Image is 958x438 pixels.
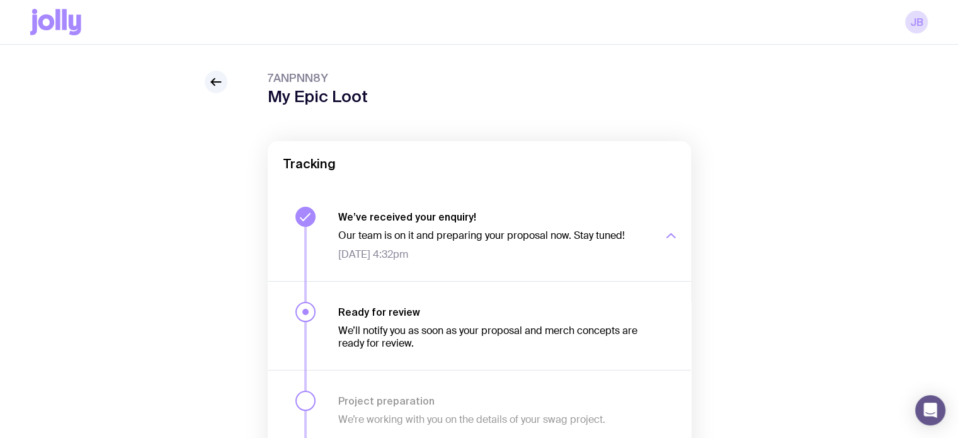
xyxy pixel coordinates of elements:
h1: My Epic Loot [268,87,368,106]
h2: Tracking [283,156,676,171]
p: We’ll notify you as soon as your proposal and merch concepts are ready for review. [338,325,648,350]
span: [DATE] 4:32pm [338,248,648,261]
h3: Ready for review [338,306,648,318]
a: JB [905,11,928,33]
div: Open Intercom Messenger [915,395,945,425]
h3: We’ve received your enquiry! [338,210,648,223]
h3: Project preparation [338,395,648,407]
p: Our team is on it and preparing your proposal now. Stay tuned! [338,229,648,242]
p: We’re working with you on the details of your swag project. [338,413,648,426]
span: 7ANPNN8Y [268,71,368,86]
button: We’ve received your enquiry!Our team is on it and preparing your proposal now. Stay tuned![DATE] ... [268,187,691,281]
